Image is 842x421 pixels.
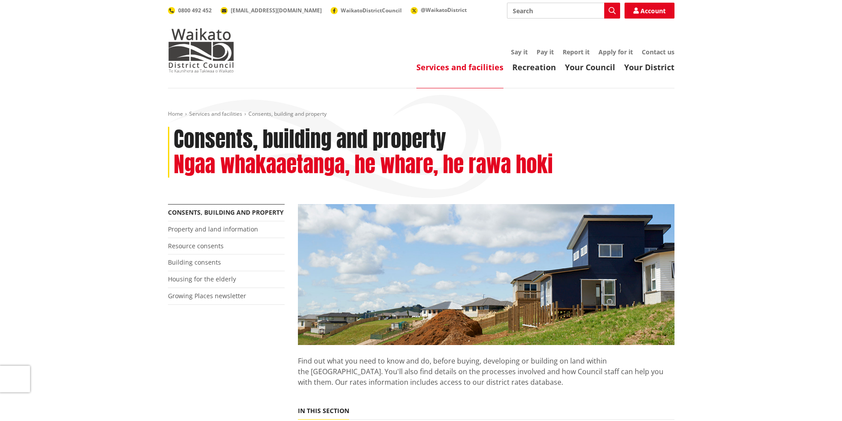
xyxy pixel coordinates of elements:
a: Building consents [168,258,221,266]
nav: breadcrumb [168,110,674,118]
a: Pay it [537,48,554,56]
a: [EMAIL_ADDRESS][DOMAIN_NAME] [221,7,322,14]
p: Find out what you need to know and do, before buying, developing or building on land within the [... [298,345,674,398]
a: Recreation [512,62,556,72]
a: Your District [624,62,674,72]
input: Search input [507,3,620,19]
span: @WaikatoDistrict [421,6,467,14]
span: 0800 492 452 [178,7,212,14]
a: Services and facilities [189,110,242,118]
a: Home [168,110,183,118]
a: Housing for the elderly [168,275,236,283]
a: Consents, building and property [168,208,284,216]
a: Growing Places newsletter [168,292,246,300]
a: Report it [563,48,590,56]
a: Your Council [565,62,615,72]
h1: Consents, building and property [174,127,446,152]
a: WaikatoDistrictCouncil [331,7,402,14]
span: [EMAIL_ADDRESS][DOMAIN_NAME] [231,7,322,14]
a: Apply for it [598,48,633,56]
a: Resource consents [168,242,224,250]
h2: Ngaa whakaaetanga, he whare, he rawa hoki [174,152,553,178]
h5: In this section [298,407,349,415]
a: @WaikatoDistrict [411,6,467,14]
a: Say it [511,48,528,56]
a: Account [625,3,674,19]
a: Property and land information [168,225,258,233]
a: 0800 492 452 [168,7,212,14]
span: Consents, building and property [248,110,327,118]
img: Waikato District Council - Te Kaunihera aa Takiwaa o Waikato [168,28,234,72]
a: Contact us [642,48,674,56]
img: Land-and-property-landscape [298,204,674,345]
a: Services and facilities [416,62,503,72]
span: WaikatoDistrictCouncil [341,7,402,14]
